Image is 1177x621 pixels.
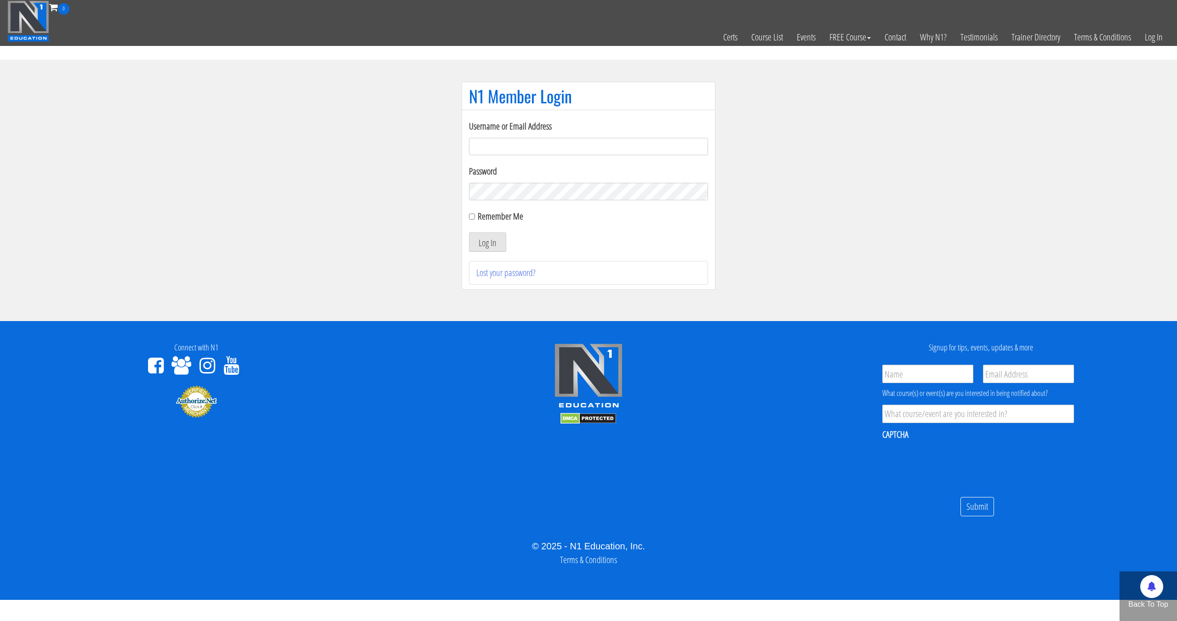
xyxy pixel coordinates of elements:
[744,15,790,60] a: Course List
[1005,15,1067,60] a: Trainer Directory
[469,87,708,105] h1: N1 Member Login
[469,119,708,133] label: Username or Email Address
[954,15,1005,60] a: Testimonials
[960,497,994,517] input: Submit
[560,413,616,424] img: DMCA.com Protection Status
[469,232,506,252] button: Log In
[478,210,523,222] label: Remember Me
[469,164,708,178] label: Password
[7,539,1170,553] div: © 2025 - N1 Education, Inc.
[7,343,385,352] h4: Connect with N1
[882,429,908,440] label: CAPTCHA
[792,343,1170,352] h4: Signup for tips, events, updates & more
[882,388,1074,399] div: What course(s) or event(s) are you interested in being notified about?
[58,3,69,15] span: 0
[560,553,617,566] a: Terms & Conditions
[716,15,744,60] a: Certs
[882,446,1022,482] iframe: reCAPTCHA
[1120,599,1177,610] p: Back To Top
[1138,15,1170,60] a: Log In
[882,405,1074,423] input: What course/event are you interested in?
[476,266,536,279] a: Lost your password?
[882,365,973,383] input: Name
[823,15,878,60] a: FREE Course
[554,343,623,411] img: n1-edu-logo
[983,365,1074,383] input: Email Address
[790,15,823,60] a: Events
[7,0,49,42] img: n1-education
[878,15,913,60] a: Contact
[49,1,69,13] a: 0
[176,385,217,418] img: Authorize.Net Merchant - Click to Verify
[913,15,954,60] a: Why N1?
[1067,15,1138,60] a: Terms & Conditions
